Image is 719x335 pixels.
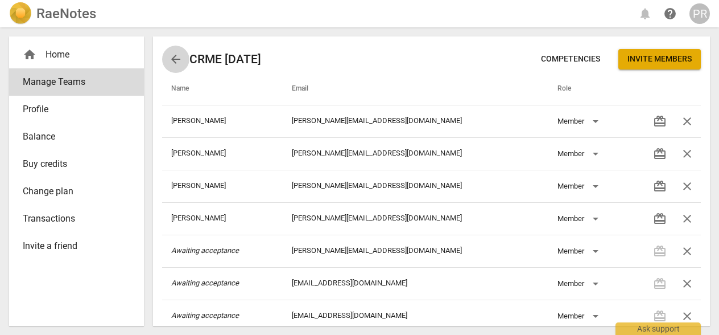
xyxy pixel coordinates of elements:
span: redeem [653,115,667,128]
a: Profile [9,96,144,123]
img: Logo [9,2,32,25]
div: Member [557,242,602,260]
span: help [663,7,677,21]
span: redeem [653,147,667,161]
span: Manage Teams [23,75,121,89]
a: Help [660,3,680,24]
span: close [680,244,694,258]
span: redeem [653,212,667,226]
span: Invite a friend [23,239,121,253]
div: Home [9,41,144,68]
button: Transfer credits [646,173,673,200]
a: Change plan [9,178,144,205]
div: Ask support [615,322,701,335]
td: [EMAIL_ADDRESS][DOMAIN_NAME] [283,300,548,332]
td: [PERSON_NAME][EMAIL_ADDRESS][DOMAIN_NAME] [283,202,548,235]
span: close [680,115,694,128]
td: [PERSON_NAME] [162,105,283,137]
a: Invite a friend [9,232,144,260]
button: Transfer credits [646,108,673,135]
td: [PERSON_NAME][EMAIL_ADDRESS][DOMAIN_NAME] [283,235,548,267]
i: Awaiting acceptance [171,279,239,287]
h2: CRME [DATE] [189,52,261,67]
a: Transactions [9,205,144,232]
span: Role [557,84,585,93]
button: PR [689,3,710,24]
span: close [680,179,694,193]
span: arrow_back [169,52,183,66]
div: Member [557,177,602,195]
span: Buy credits [23,157,121,171]
td: [PERSON_NAME][EMAIL_ADDRESS][DOMAIN_NAME] [283,105,548,137]
td: [EMAIL_ADDRESS][DOMAIN_NAME] [283,267,548,300]
td: [PERSON_NAME] [162,170,283,202]
a: LogoRaeNotes [9,2,96,25]
span: Transactions [23,212,121,226]
a: Manage Teams [9,68,144,96]
td: [PERSON_NAME][EMAIL_ADDRESS][DOMAIN_NAME] [283,137,548,170]
div: Member [557,210,602,228]
div: Member [557,275,602,293]
span: redeem [653,179,667,193]
a: Buy credits [9,150,144,178]
span: Name [171,84,203,93]
button: Invite members [618,49,701,70]
button: Transfer credits [646,205,673,232]
a: Balance [9,123,144,150]
span: Balance [23,130,121,144]
i: Awaiting acceptance [171,311,239,320]
td: [PERSON_NAME] [162,137,283,170]
h2: RaeNotes [36,6,96,22]
span: Email [292,84,322,93]
button: Competencies [532,49,609,70]
td: [PERSON_NAME] [162,202,283,235]
div: Member [557,145,602,163]
div: Member [557,112,602,130]
span: close [680,212,694,226]
td: [PERSON_NAME][EMAIL_ADDRESS][DOMAIN_NAME] [283,170,548,202]
span: Competencies [541,54,600,65]
div: Home [23,48,121,62]
span: close [680,147,694,161]
button: Transfer credits [646,140,673,167]
span: home [23,48,36,62]
span: Profile [23,103,121,116]
span: Invite members [627,54,692,65]
i: Awaiting acceptance [171,246,239,255]
div: Member [557,307,602,325]
span: close [680,309,694,323]
span: close [680,277,694,291]
span: Change plan [23,185,121,198]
